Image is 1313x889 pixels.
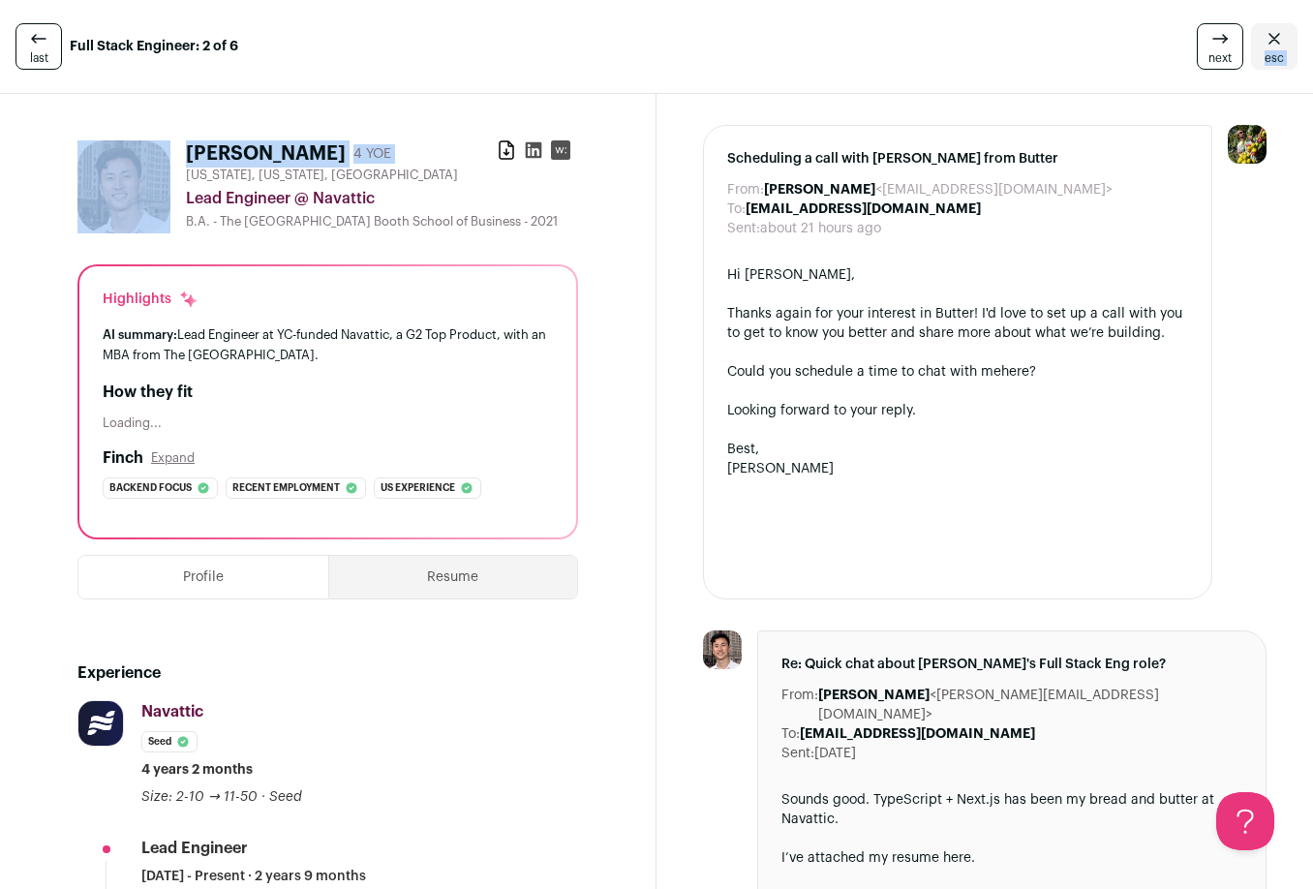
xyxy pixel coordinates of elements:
div: Highlights [103,290,198,309]
div: Hi [PERSON_NAME], [727,265,1188,285]
button: Resume [329,556,578,598]
button: Profile [78,556,328,598]
span: Scheduling a call with [PERSON_NAME] from Butter [727,149,1188,169]
div: 4 YOE [353,144,391,164]
div: [PERSON_NAME] [727,459,1188,478]
div: I’ve attached my resume here. [781,848,1242,887]
div: Lead Engineer @ Navattic [186,187,578,210]
div: Could you schedule a time to chat with me ? [727,362,1188,382]
span: Us experience [381,478,455,498]
span: AI summary: [103,328,177,341]
dt: From: [781,686,818,724]
span: 4 years 2 months [141,760,253,780]
b: [PERSON_NAME] [764,183,875,197]
a: last [15,23,62,70]
div: Looking forward to your reply. [727,401,1188,420]
span: Navattic [141,704,203,720]
div: Best, [727,440,1188,459]
dd: [DATE] [814,744,856,763]
span: Backend focus [109,478,192,498]
dt: Sent: [781,744,814,763]
img: 59ed3fc80484580fbdffb3e4f54e1169ca3106cb8b0294332848d742d69c8990 [703,630,742,669]
b: [EMAIL_ADDRESS][DOMAIN_NAME] [800,727,1035,741]
span: esc [1265,50,1284,66]
div: B.A. - The [GEOGRAPHIC_DATA] Booth School of Business - 2021 [186,214,578,230]
span: Seed [269,790,302,804]
h2: Experience [77,661,578,685]
div: Loading... [103,415,553,431]
dt: From: [727,180,764,199]
dt: Sent: [727,219,760,238]
strong: Full Stack Engineer: 2 of 6 [70,37,238,56]
span: [DATE] - Present · 2 years 9 months [141,867,366,886]
button: Expand [151,450,195,466]
div: Lead Engineer at YC-funded Navattic, a G2 Top Product, with an MBA from The [GEOGRAPHIC_DATA]. [103,324,553,365]
h2: Finch [103,446,143,470]
img: 6689865-medium_jpg [1228,125,1267,164]
dd: <[EMAIL_ADDRESS][DOMAIN_NAME]> [764,180,1113,199]
dt: To: [781,724,800,744]
span: Size: 2-10 → 11-50 [141,790,258,804]
a: here [1001,365,1029,379]
span: Recent employment [232,478,340,498]
dt: To: [727,199,746,219]
a: Close [1251,23,1298,70]
b: [EMAIL_ADDRESS][DOMAIN_NAME] [746,202,981,216]
b: [PERSON_NAME] [818,689,930,702]
dd: <[PERSON_NAME][EMAIL_ADDRESS][DOMAIN_NAME]> [818,686,1242,724]
img: f2c1c23bb0d96570219cb48a6948e91aa097241a79c3ebb4e4aa140d13a29bcd.png [78,701,123,746]
span: · [261,787,265,807]
li: Seed [141,731,198,752]
iframe: Help Scout Beacon - Open [1216,792,1274,850]
h1: [PERSON_NAME] [186,140,346,168]
span: [US_STATE], [US_STATE], [GEOGRAPHIC_DATA] [186,168,458,183]
div: Lead Engineer [141,838,248,859]
h2: How they fit [103,381,553,404]
img: 59ed3fc80484580fbdffb3e4f54e1169ca3106cb8b0294332848d742d69c8990 [77,140,170,233]
span: last [30,50,48,66]
div: Thanks again for your interest in Butter! I'd love to set up a call with you to get to know you b... [727,304,1188,343]
a: next [1197,23,1243,70]
span: Re: Quick chat about [PERSON_NAME]'s Full Stack Eng role? [781,655,1242,674]
span: next [1208,50,1232,66]
dd: about 21 hours ago [760,219,881,238]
